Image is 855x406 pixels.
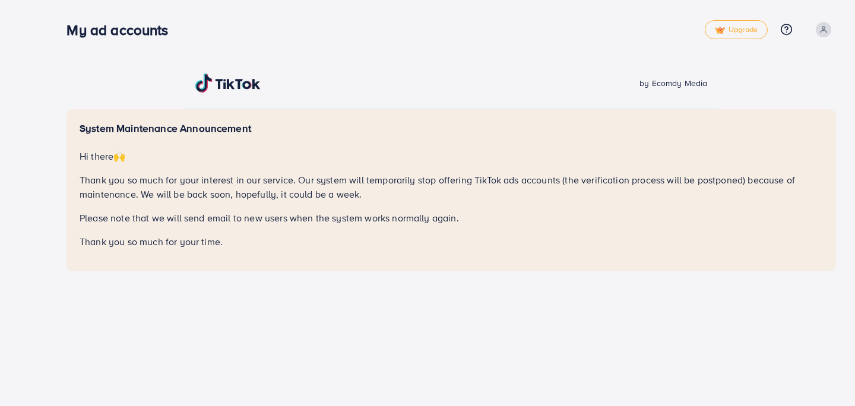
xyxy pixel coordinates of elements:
span: by Ecomdy Media [639,77,707,89]
p: Thank you so much for your interest in our service. Our system will temporarily stop offering Tik... [80,173,823,201]
h5: System Maintenance Announcement [80,122,823,135]
p: Hi there [80,149,823,163]
p: Thank you so much for your time. [80,234,823,249]
span: Upgrade [715,26,758,34]
p: Please note that we will send email to new users when the system works normally again. [80,211,823,225]
img: TikTok [195,74,261,93]
img: tick [715,26,725,34]
h3: My ad accounts [66,21,178,39]
span: 🙌 [113,150,125,163]
a: tickUpgrade [705,20,768,39]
